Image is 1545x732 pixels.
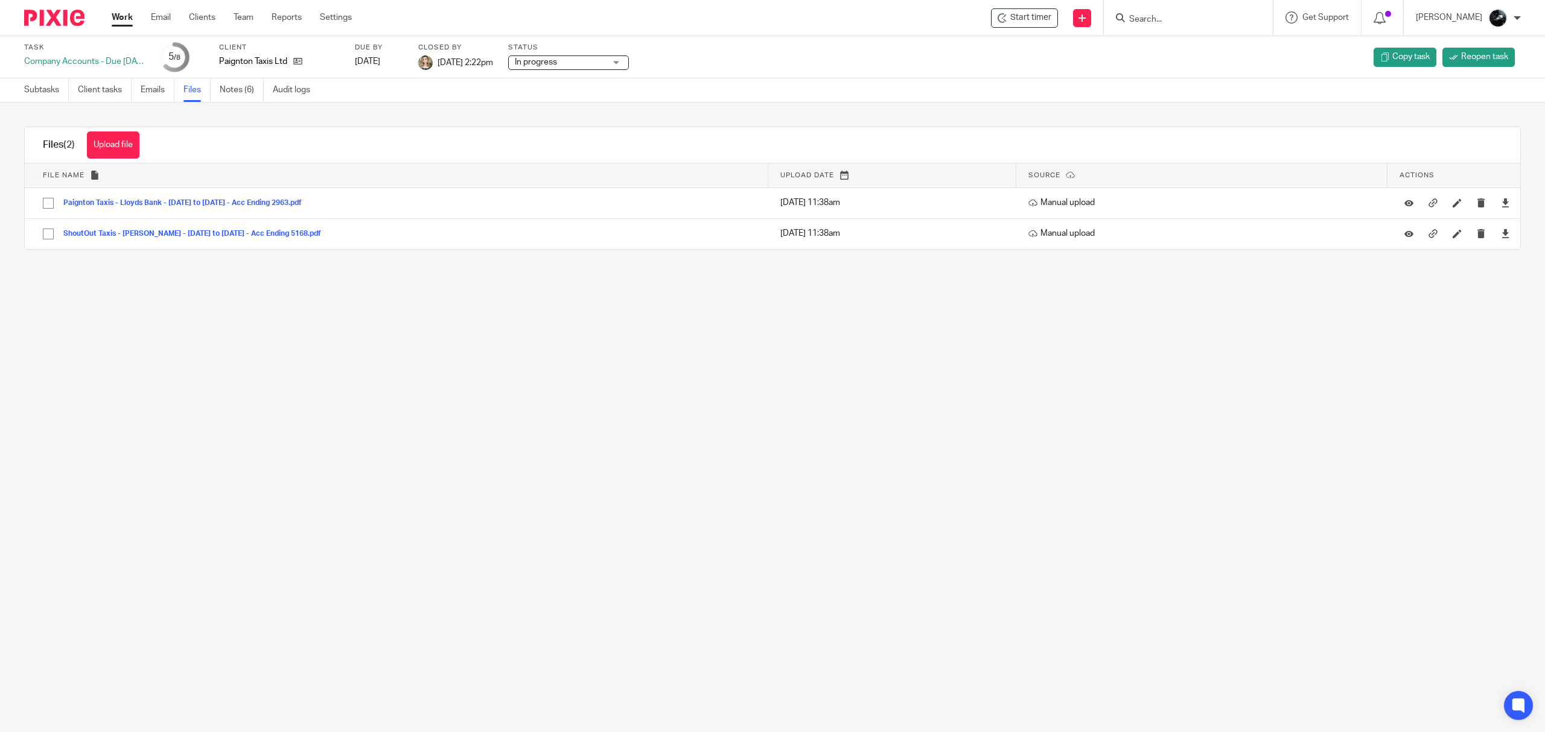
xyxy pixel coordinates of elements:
p: [PERSON_NAME] [1416,11,1482,24]
a: Subtasks [24,78,69,102]
span: In progress [515,58,557,66]
label: Task [24,43,145,52]
a: Copy task [1374,48,1436,67]
p: Manual upload [1028,227,1381,239]
span: (2) [63,140,75,150]
a: Notes (6) [220,78,264,102]
a: Settings [320,11,352,24]
img: Pixie [24,10,84,26]
div: Company Accounts - Due [DATE] Onwards [24,55,145,68]
span: [DATE] 2:22pm [438,58,493,66]
span: File name [43,172,84,178]
a: Download [1501,197,1510,209]
div: Paignton Taxis Ltd - Company Accounts - Due 1st May 2023 Onwards [991,8,1058,28]
h1: Files [43,139,75,151]
div: 5 [168,50,180,64]
p: [DATE] 11:38am [780,197,1010,209]
button: Paignton Taxis - Lloyds Bank - [DATE] to [DATE] - Acc Ending 2963.pdf [63,199,311,207]
img: 1000002122.jpg [1488,8,1508,28]
span: Upload date [780,172,834,178]
span: Actions [1400,172,1435,178]
input: Select [37,222,60,245]
a: Files [183,78,211,102]
a: Reports [272,11,302,24]
div: [DATE] [355,55,403,68]
a: Email [151,11,171,24]
span: Reopen task [1461,51,1508,63]
a: Audit logs [273,78,319,102]
span: Copy task [1392,51,1430,63]
label: Client [219,43,340,52]
button: Upload file [87,131,139,159]
span: Source [1028,172,1060,178]
a: Team [234,11,253,24]
p: Manual upload [1028,197,1381,209]
input: Search [1128,14,1237,25]
a: Emails [141,78,174,102]
a: Client tasks [78,78,132,102]
p: Paignton Taxis Ltd [219,55,287,68]
a: Reopen task [1442,48,1515,67]
button: ShoutOut Taxis - [PERSON_NAME] - [DATE] to [DATE] - Acc Ending 5168.pdf [63,230,330,238]
label: Closed by [418,43,493,52]
label: Due by [355,43,403,52]
a: Work [112,11,133,24]
img: MicrosoftTeams-image%20(15).png [418,55,433,70]
p: [DATE] 11:38am [780,227,1010,239]
a: Clients [189,11,215,24]
span: Get Support [1302,13,1349,22]
label: Status [508,43,629,52]
input: Select [37,192,60,215]
small: /8 [174,54,180,61]
span: Start timer [1010,11,1051,24]
a: Download [1501,227,1510,239]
